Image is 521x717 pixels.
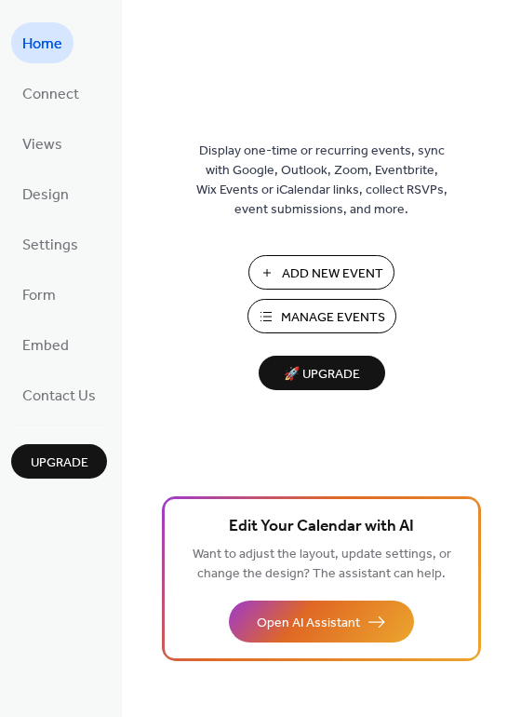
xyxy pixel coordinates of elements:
button: Open AI Assistant [229,601,414,643]
span: Manage Events [281,308,385,328]
a: Views [11,123,73,164]
button: Add New Event [248,255,394,290]
a: Home [11,22,73,63]
span: Open AI Assistant [257,614,360,633]
span: Views [22,130,62,160]
span: Home [22,30,62,60]
button: Upgrade [11,444,107,479]
span: Form [22,281,56,311]
span: Settings [22,231,78,261]
span: Embed [22,331,69,361]
span: Add New Event [282,264,383,284]
button: 🚀 Upgrade [259,356,385,390]
a: Contact Us [11,374,107,415]
span: Upgrade [31,453,88,473]
a: Settings [11,223,89,264]
a: Design [11,173,80,214]
a: Form [11,274,67,315]
span: Edit Your Calendar with AI [229,514,414,540]
span: Design [22,181,69,210]
a: Embed [11,324,80,365]
span: 🚀 Upgrade [270,362,374,387]
a: Connect [11,73,90,114]
span: Contact Us [22,382,96,412]
button: Manage Events [247,299,396,333]
span: Connect [22,80,79,110]
span: Display one-time or recurring events, sync with Google, Outlook, Zoom, Eventbrite, Wix Events or ... [196,142,448,220]
span: Want to adjust the layout, update settings, or change the design? The assistant can help. [193,542,451,587]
